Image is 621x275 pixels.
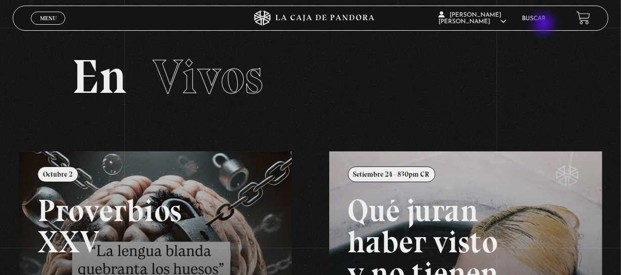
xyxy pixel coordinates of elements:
[36,24,60,31] span: Cerrar
[576,11,590,25] a: View your shopping cart
[153,48,263,105] span: Vivos
[438,12,506,25] span: [PERSON_NAME] [PERSON_NAME]
[40,15,57,21] span: Menu
[72,53,549,101] h2: En
[522,16,546,22] a: Buscar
